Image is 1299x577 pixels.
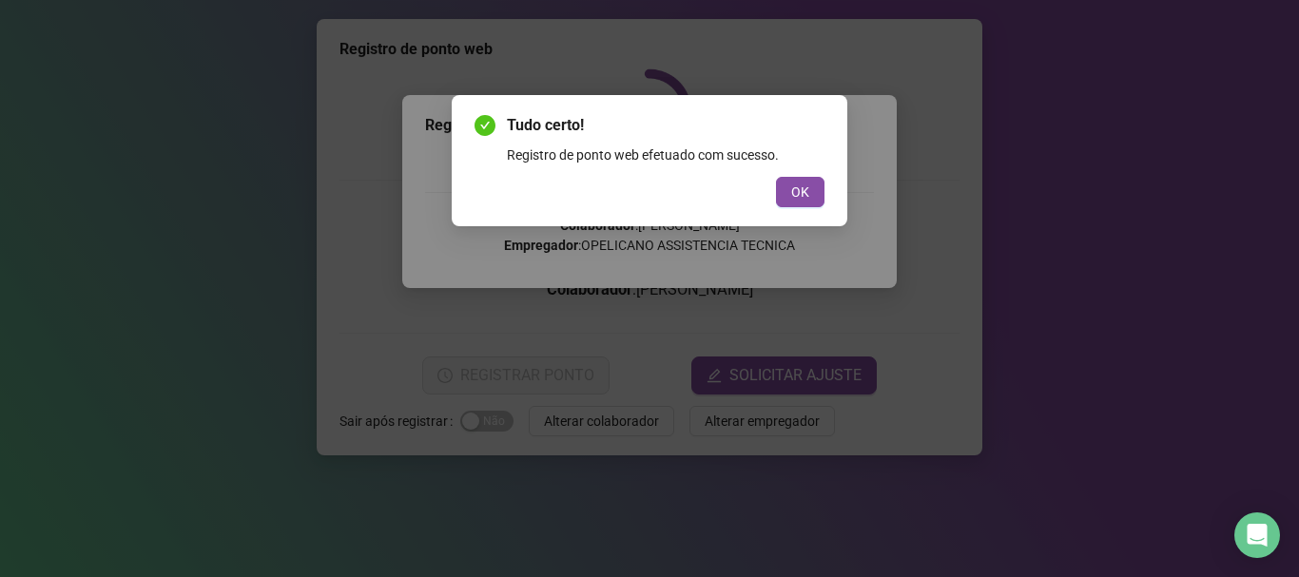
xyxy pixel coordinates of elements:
button: OK [776,177,824,207]
div: Registro de ponto web efetuado com sucesso. [507,144,824,165]
span: check-circle [475,115,495,136]
div: Open Intercom Messenger [1234,512,1280,558]
span: Tudo certo! [507,114,824,137]
span: OK [791,182,809,202]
